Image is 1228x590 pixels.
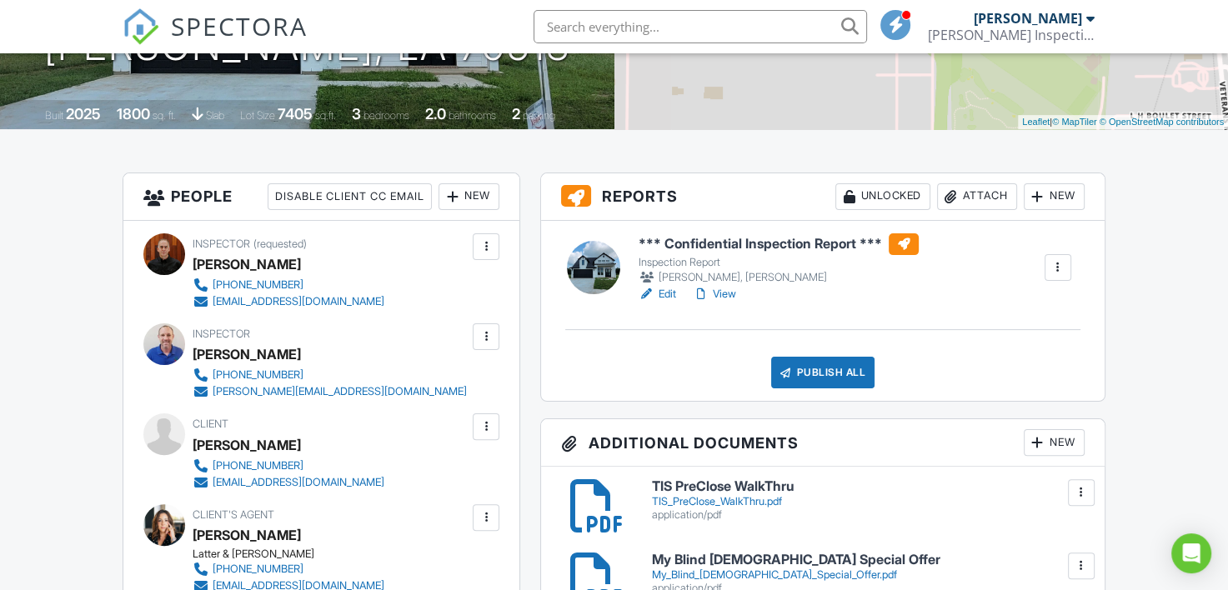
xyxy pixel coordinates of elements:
[193,237,250,250] span: Inspector
[523,109,555,122] span: parking
[213,368,303,382] div: [PHONE_NUMBER]
[835,183,930,210] div: Unlocked
[449,109,496,122] span: bathrooms
[937,183,1017,210] div: Attach
[652,508,1085,522] div: application/pdf
[193,508,274,521] span: Client's Agent
[213,476,384,489] div: [EMAIL_ADDRESS][DOMAIN_NAME]
[928,27,1095,43] div: Thibodeaux Inspection Services, LLC
[1171,533,1211,573] div: Open Intercom Messenger
[193,277,384,293] a: [PHONE_NUMBER]
[1024,183,1085,210] div: New
[534,10,867,43] input: Search everything...
[425,105,446,122] div: 2.0
[193,522,301,547] a: [PERSON_NAME]
[213,278,303,292] div: [PHONE_NUMBER]
[213,459,303,472] div: [PHONE_NUMBER]
[363,109,409,122] span: bedrooms
[193,561,384,577] a: [PHONE_NUMBER]
[268,183,432,210] div: Disable Client CC Email
[206,109,224,122] span: slab
[1052,117,1097,127] a: © MapTiler
[45,109,63,122] span: Built
[1100,117,1224,127] a: © OpenStreetMap contributors
[193,252,301,277] div: [PERSON_NAME]
[639,269,919,286] div: [PERSON_NAME], [PERSON_NAME]
[439,183,499,210] div: New
[123,8,159,45] img: The Best Home Inspection Software - Spectora
[541,419,1104,467] h3: Additional Documents
[652,568,1085,582] div: My_Blind_[DEMOGRAPHIC_DATA]_Special_Offer.pdf
[1024,429,1085,456] div: New
[771,357,875,388] div: Publish All
[213,385,467,398] div: [PERSON_NAME][EMAIL_ADDRESS][DOMAIN_NAME]
[974,10,1082,27] div: [PERSON_NAME]
[253,237,307,250] span: (requested)
[652,552,1085,567] h6: My Blind [DEMOGRAPHIC_DATA] Special Offer
[193,432,301,457] div: [PERSON_NAME]
[193,327,250,340] span: Inspector
[512,105,520,122] div: 2
[315,109,336,122] span: sq.ft.
[193,417,228,430] span: Client
[693,286,736,302] a: View
[652,479,1085,494] h6: TIS PreClose WalkThru
[213,562,303,576] div: [PHONE_NUMBER]
[123,173,519,221] h3: People
[639,286,676,302] a: Edit
[117,105,150,122] div: 1800
[652,479,1085,522] a: TIS PreClose WalkThru TIS_PreClose_WalkThru.pdf application/pdf
[66,105,101,122] div: 2025
[193,474,384,491] a: [EMAIL_ADDRESS][DOMAIN_NAME]
[123,22,308,57] a: SPECTORA
[193,547,398,561] div: Latter & [PERSON_NAME]
[639,233,919,255] h6: *** Confidential Inspection Report ***
[193,457,384,474] a: [PHONE_NUMBER]
[1018,115,1228,129] div: |
[541,173,1104,221] h3: Reports
[639,233,919,287] a: *** Confidential Inspection Report *** Inspection Report [PERSON_NAME], [PERSON_NAME]
[193,342,301,367] div: [PERSON_NAME]
[193,383,467,400] a: [PERSON_NAME][EMAIL_ADDRESS][DOMAIN_NAME]
[153,109,176,122] span: sq. ft.
[193,367,467,383] a: [PHONE_NUMBER]
[213,295,384,308] div: [EMAIL_ADDRESS][DOMAIN_NAME]
[240,109,275,122] span: Lot Size
[652,495,1085,508] div: TIS_PreClose_WalkThru.pdf
[193,293,384,310] a: [EMAIL_ADDRESS][DOMAIN_NAME]
[352,105,361,122] div: 3
[639,256,919,269] div: Inspection Report
[1022,117,1050,127] a: Leaflet
[278,105,313,122] div: 7405
[171,8,308,43] span: SPECTORA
